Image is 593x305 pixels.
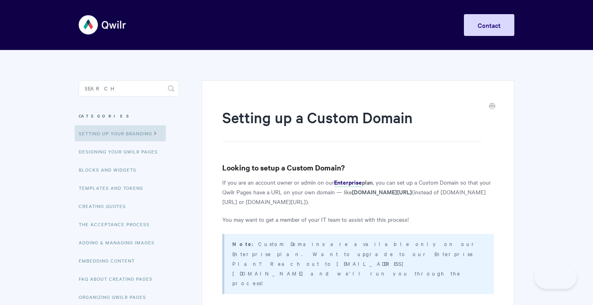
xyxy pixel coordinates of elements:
strong: [DOMAIN_NAME][URL] [352,187,412,196]
a: Contact [464,14,514,36]
a: Enterprise [334,178,362,187]
a: Designing Your Qwilr Pages [79,143,164,160]
iframe: Toggle Customer Support [535,265,577,289]
img: Qwilr Help Center [79,10,127,40]
input: Search [79,80,179,97]
p: You may want to get a member of your IT team to assist with this process! [222,215,494,224]
a: Creating Quotes [79,198,132,214]
strong: plan [362,178,373,186]
a: Adding & Managing Images [79,234,161,250]
a: The Acceptance Process [79,216,156,232]
strong: Enterprise [334,178,362,186]
a: Organizing Qwilr Pages [79,289,152,305]
p: Custom Domains are available only on our Enterprise plan. Want to upgrade to our Enterprise Plan?... [232,239,484,288]
p: If you are an account owner or admin on our , you can set up a Custom Domain so that your Qwilr P... [222,177,494,206]
a: Print this Article [489,102,495,111]
strong: Note: [232,240,258,248]
a: Embedding Content [79,252,141,269]
a: FAQ About Creating Pages [79,271,159,287]
a: Templates and Tokens [79,180,149,196]
a: Setting up your Branding [75,125,166,141]
a: Blocks and Widgets [79,162,142,178]
h3: Looking to setup a Custom Domain? [222,162,494,173]
h3: Categories [79,109,179,123]
h1: Setting up a Custom Domain [222,107,482,142]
